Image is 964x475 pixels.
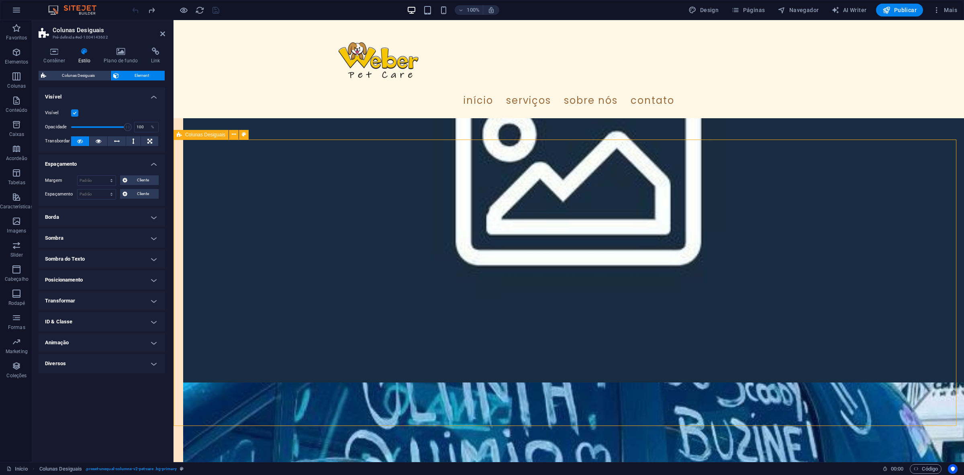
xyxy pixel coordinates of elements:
[111,71,165,80] button: Element
[891,464,903,474] span: 00 00
[46,5,106,15] img: Editor Logo
[731,6,765,14] span: Páginas
[179,5,188,15] button: Clique aqui para sair do modo de visualização e continuar editando
[6,464,28,474] a: Clique para cancelar a seleção. Clique duas vezes para abrir as Páginas
[6,155,27,162] p: Acordeão
[147,122,158,132] div: %
[6,372,27,379] p: Coleções
[39,249,165,269] h4: Sombra do Texto
[831,6,866,14] span: AI Writer
[8,300,25,306] p: Rodapé
[49,71,108,80] span: Colunas Desiguais
[39,312,165,331] h4: ID & Classe
[39,464,82,474] span: Clique para selecionar. Clique duas vezes para editar
[6,35,27,41] p: Favoritos
[910,464,942,474] button: Código
[774,4,822,16] button: Navegador
[53,34,149,41] h3: Pré-definida #ed-1004143602
[7,228,26,234] p: Imagens
[120,189,159,199] button: Cliente
[39,270,165,290] h4: Posicionamento
[688,6,719,14] span: Design
[147,6,156,15] i: Refazer: Mudar espaçamento (Ctrl+Y, ⌘+Y)
[876,4,923,16] button: Publicar
[778,6,819,14] span: Navegador
[467,5,480,15] h6: 100%
[39,333,165,352] h4: Animação
[73,47,99,64] h4: Estilo
[121,71,162,80] span: Element
[10,252,23,258] p: Slider
[39,291,165,310] h4: Transformar
[130,189,156,199] span: Cliente
[39,154,165,169] h4: Espaçamento
[39,71,110,80] button: Colunas Desiguais
[685,4,722,16] button: Design
[195,5,204,15] button: reload
[455,5,483,15] button: 100%
[7,83,26,89] p: Colunas
[39,87,165,102] h4: Visível
[185,132,225,137] span: Colunas Desiguais
[39,354,165,373] h4: Diversos
[45,189,77,199] label: Espaçamento
[5,276,29,282] p: Cabeçalho
[39,47,73,64] h4: Contêiner
[39,208,165,227] h4: Borda
[948,464,958,474] button: Usercentrics
[897,466,898,472] span: :
[146,47,165,64] h4: Link
[933,6,957,14] span: Mais
[8,324,25,331] p: Formas
[39,464,184,474] nav: breadcrumb
[6,107,27,113] p: Conteúdo
[85,464,176,474] span: . preset-unequal-columns-v2-pet-care .bg-primary
[195,6,204,15] i: Recarregar página
[180,467,184,471] i: Este elemento é uma predefinição personalizável
[6,348,28,355] p: Marketing
[8,179,25,186] p: Tabelas
[828,4,870,16] button: AI Writer
[45,125,71,129] label: Opacidade
[45,136,71,146] label: Transbordar
[913,464,938,474] span: Código
[929,4,960,16] button: Mais
[488,6,495,14] i: Ao redimensionar, ajusta automaticamente o nível de zoom para caber no dispositivo escolhido.
[130,175,156,185] span: Cliente
[5,59,28,65] p: Elementos
[53,27,165,34] h2: Colunas Desiguais
[9,131,25,138] p: Caixas
[45,108,71,118] label: Visível
[99,47,146,64] h4: Plano de fundo
[882,464,904,474] h6: Tempo de sessão
[147,5,156,15] button: redo
[45,176,77,185] label: Margem
[39,228,165,248] h4: Sombra
[882,6,917,14] span: Publicar
[728,4,768,16] button: Páginas
[120,175,159,185] button: Cliente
